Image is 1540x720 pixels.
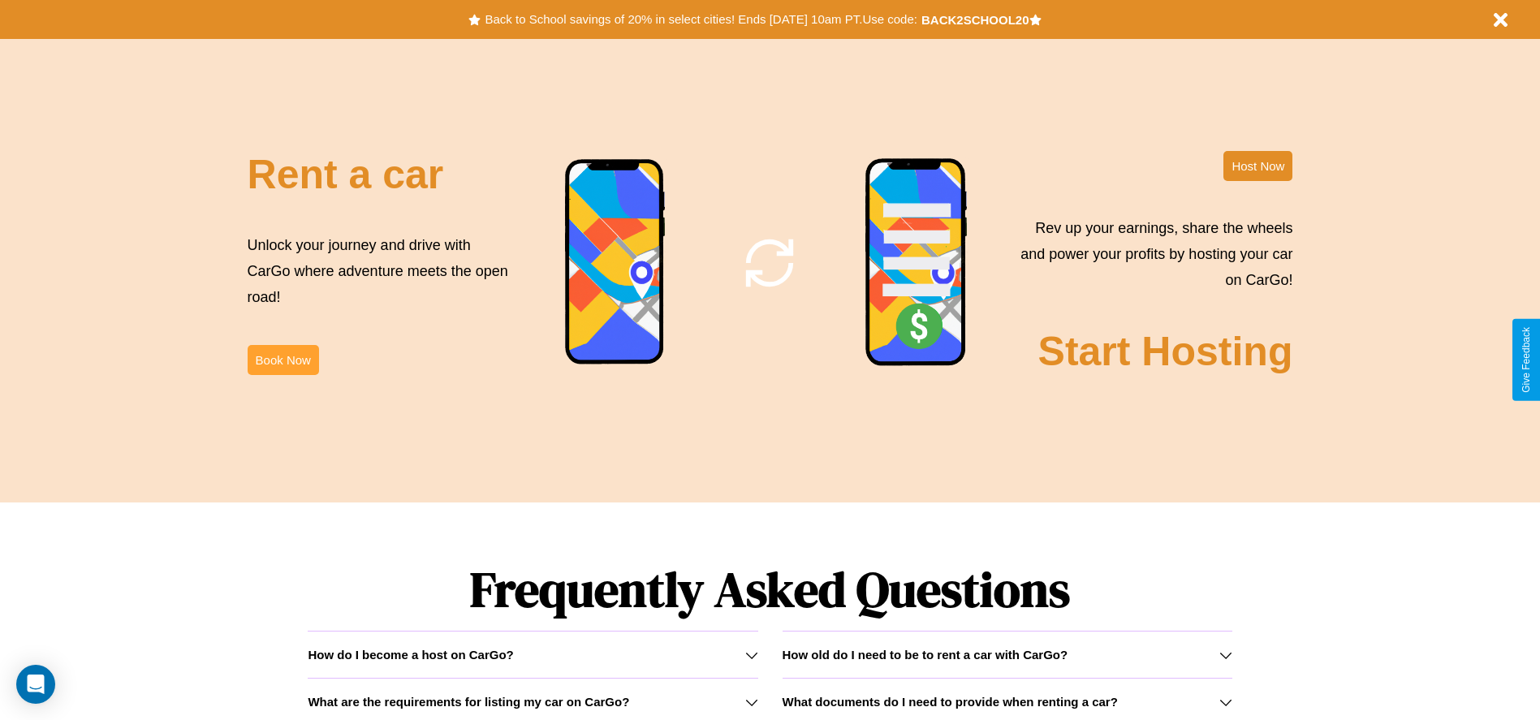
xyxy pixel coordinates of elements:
[1011,215,1292,294] p: Rev up your earnings, share the wheels and power your profits by hosting your car on CarGo!
[1223,151,1292,181] button: Host Now
[308,548,1232,631] h1: Frequently Asked Questions
[481,8,921,31] button: Back to School savings of 20% in select cities! Ends [DATE] 10am PT.Use code:
[248,345,319,375] button: Book Now
[16,665,55,704] div: Open Intercom Messenger
[1521,327,1532,393] div: Give Feedback
[921,13,1029,27] b: BACK2SCHOOL20
[308,648,513,662] h3: How do I become a host on CarGo?
[865,157,968,369] img: phone
[308,695,629,709] h3: What are the requirements for listing my car on CarGo?
[564,158,666,367] img: phone
[783,695,1118,709] h3: What documents do I need to provide when renting a car?
[248,151,444,198] h2: Rent a car
[1038,328,1293,375] h2: Start Hosting
[248,232,514,311] p: Unlock your journey and drive with CarGo where adventure meets the open road!
[783,648,1068,662] h3: How old do I need to be to rent a car with CarGo?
